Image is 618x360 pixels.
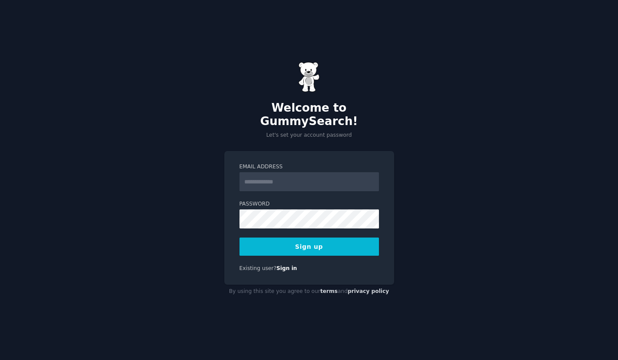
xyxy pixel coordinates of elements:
[224,285,394,299] div: By using this site you agree to our and
[239,238,379,256] button: Sign up
[348,288,389,294] a: privacy policy
[239,163,379,171] label: Email Address
[239,265,277,271] span: Existing user?
[224,132,394,139] p: Let's set your account password
[239,200,379,208] label: Password
[320,288,337,294] a: terms
[298,62,320,92] img: Gummy Bear
[224,101,394,129] h2: Welcome to GummySearch!
[276,265,297,271] a: Sign in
